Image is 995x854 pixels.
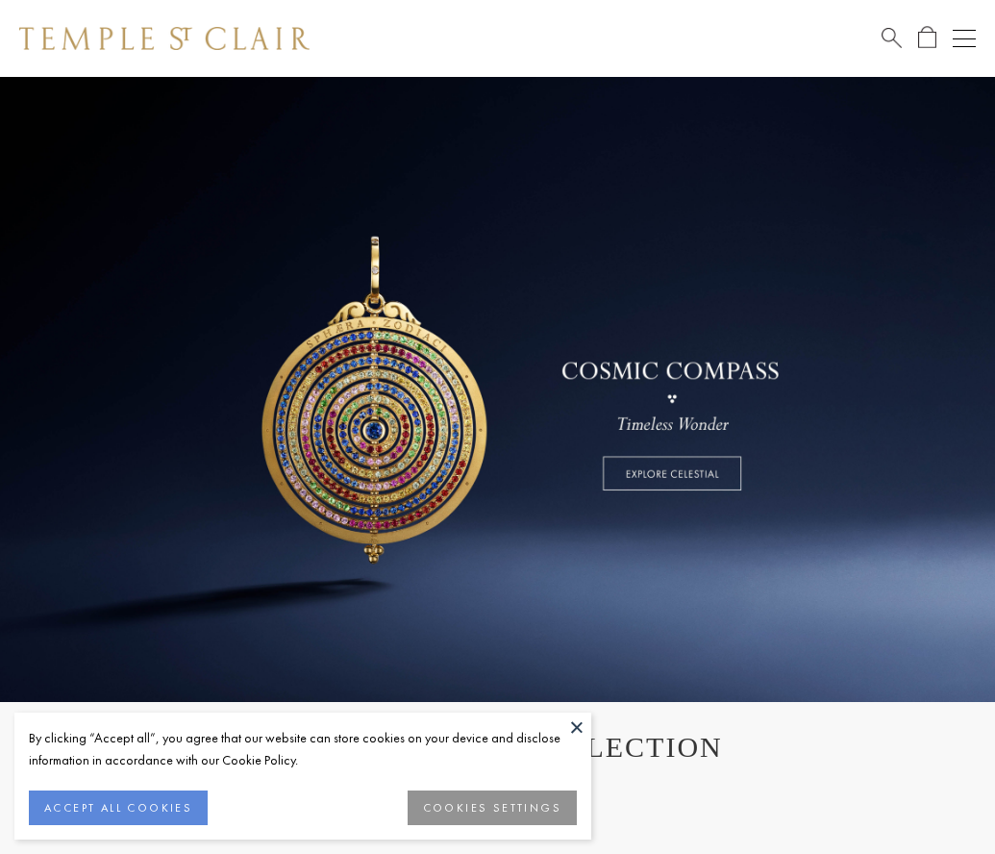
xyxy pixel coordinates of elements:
[29,727,577,771] div: By clicking “Accept all”, you agree that our website can store cookies on your device and disclos...
[918,26,936,50] a: Open Shopping Bag
[953,27,976,50] button: Open navigation
[882,26,902,50] a: Search
[408,791,577,825] button: COOKIES SETTINGS
[29,791,208,825] button: ACCEPT ALL COOKIES
[19,27,310,50] img: Temple St. Clair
